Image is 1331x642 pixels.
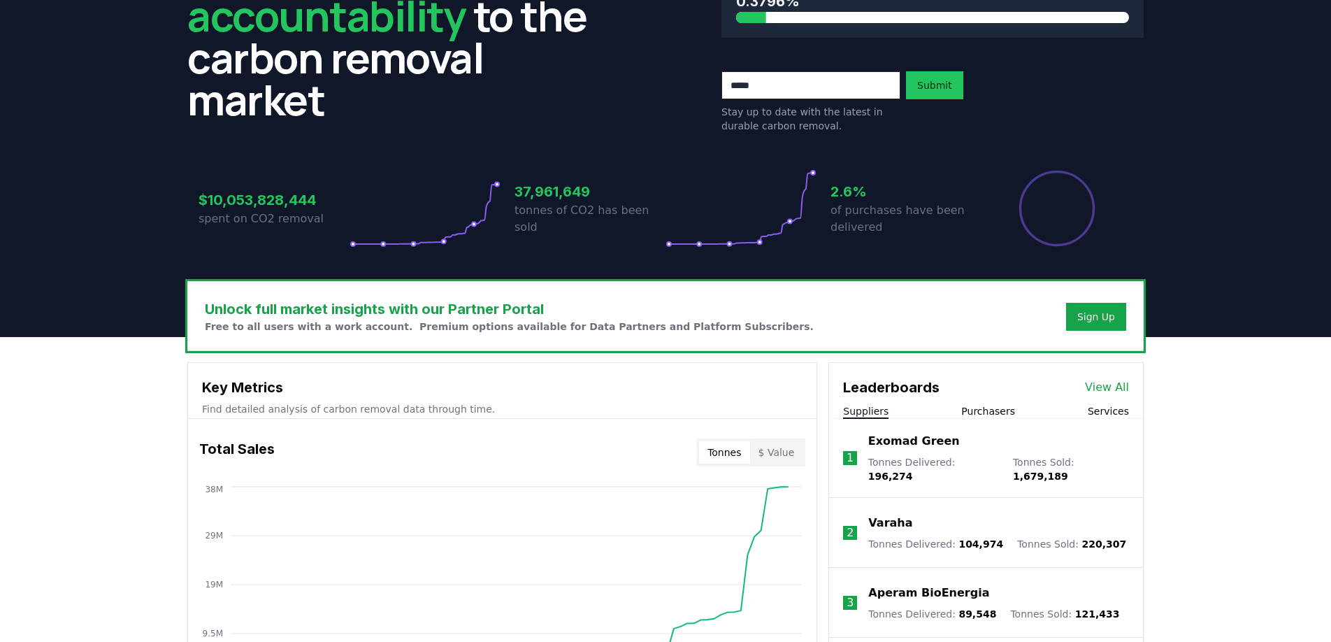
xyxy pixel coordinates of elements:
a: View All [1085,379,1129,396]
p: 3 [847,594,854,611]
span: 1,679,189 [1013,471,1068,482]
h3: $10,053,828,444 [199,190,350,211]
button: $ Value [750,441,803,464]
h3: Total Sales [199,438,275,466]
p: Stay up to date with the latest in durable carbon removal. [721,105,900,133]
p: Tonnes Delivered : [868,537,1003,551]
p: Tonnes Delivered : [868,607,996,621]
h3: Unlock full market insights with our Partner Portal [205,299,814,320]
a: Aperam BioEnergia [868,585,989,601]
p: Tonnes Sold : [1010,607,1119,621]
button: Tonnes [699,441,749,464]
p: Free to all users with a work account. Premium options available for Data Partners and Platform S... [205,320,814,334]
p: 2 [847,525,854,541]
a: Varaha [868,515,912,532]
span: 196,274 [868,471,913,482]
a: Exomad Green [868,433,960,450]
span: 89,548 [958,608,996,620]
p: Find detailed analysis of carbon removal data through time. [202,402,803,416]
span: 104,974 [958,538,1003,550]
tspan: 38M [205,485,223,494]
p: Tonnes Delivered : [868,455,999,483]
p: Tonnes Sold : [1013,455,1129,483]
button: Suppliers [843,404,888,418]
tspan: 19M [205,580,223,590]
button: Services [1088,404,1129,418]
h3: 2.6% [830,181,981,202]
button: Sign Up [1066,303,1126,331]
p: Tonnes Sold : [1017,537,1126,551]
tspan: 9.5M [203,629,223,639]
div: Percentage of sales delivered [1018,169,1096,248]
p: tonnes of CO2 has been sold [515,202,665,236]
button: Submit [906,71,963,99]
span: 121,433 [1075,608,1120,620]
button: Purchasers [961,404,1015,418]
a: Sign Up [1077,310,1115,324]
p: of purchases have been delivered [830,202,981,236]
tspan: 29M [205,531,223,541]
h3: 37,961,649 [515,181,665,202]
span: 220,307 [1081,538,1126,550]
h3: Leaderboards [843,377,940,398]
h3: Key Metrics [202,377,803,398]
p: spent on CO2 removal [199,211,350,227]
p: 1 [847,450,854,466]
